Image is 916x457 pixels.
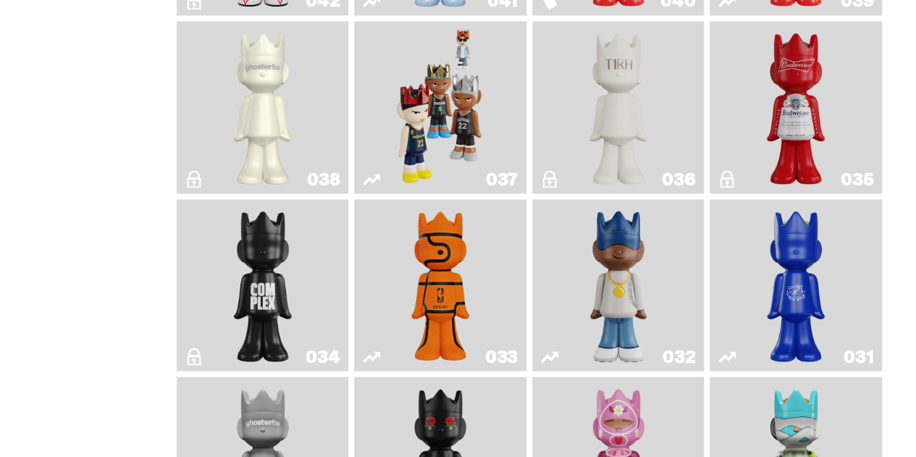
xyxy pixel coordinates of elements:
[228,205,298,366] img: Complex
[395,27,485,188] img: Game Face (2024)
[486,170,518,188] div: 037
[751,205,841,366] img: Latte
[718,27,873,188] a: The King of ghosts
[584,27,653,188] img: The1RoomButler
[363,27,518,188] a: Game Face (2024)
[844,348,873,365] div: 031
[761,27,831,188] img: The King of ghosts
[541,205,696,366] a: Swingman
[541,27,696,188] a: The1RoomButler
[306,348,340,365] div: 034
[662,170,695,188] div: 036
[485,348,518,365] div: 033
[307,170,340,188] div: 038
[573,205,663,366] img: Swingman
[718,205,873,366] a: Latte
[228,27,298,188] img: 1A
[185,205,340,366] a: Complex
[841,170,873,188] div: 035
[185,27,340,188] a: 1A
[663,348,695,365] div: 032
[363,205,518,366] a: Game Ball
[406,205,475,366] img: Game Ball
